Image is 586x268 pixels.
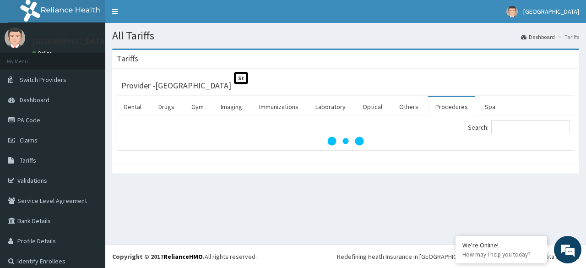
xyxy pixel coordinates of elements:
a: Procedures [428,97,475,116]
span: Switch Providers [20,76,66,84]
img: User Image [5,27,25,48]
a: Online [32,50,54,56]
label: Search: [468,120,570,134]
div: Redefining Heath Insurance in [GEOGRAPHIC_DATA] using Telemedicine and Data Science! [337,252,579,261]
p: How may I help you today? [462,251,540,258]
a: Others [392,97,426,116]
p: [GEOGRAPHIC_DATA] [32,37,108,45]
span: St [234,72,248,84]
a: Laboratory [308,97,353,116]
a: Immunizations [252,97,306,116]
a: Dental [117,97,149,116]
footer: All rights reserved. [105,245,586,268]
span: Claims [20,136,38,144]
a: Drugs [151,97,182,116]
a: Optical [355,97,390,116]
a: Spa [477,97,503,116]
strong: Copyright © 2017 . [112,252,205,261]
a: Gym [184,97,211,116]
a: Dashboard [521,33,555,41]
h1: All Tariffs [112,30,579,42]
span: [GEOGRAPHIC_DATA] [523,7,579,16]
input: Search: [491,120,570,134]
span: Tariffs [20,156,36,164]
svg: audio-loading [327,123,364,159]
a: Imaging [213,97,250,116]
li: Tariffs [556,33,579,41]
img: User Image [506,6,518,17]
div: We're Online! [462,241,540,249]
h3: Tariffs [117,55,138,63]
a: RelianceHMO [163,252,203,261]
span: Dashboard [20,96,49,104]
h3: Provider - [GEOGRAPHIC_DATA] [121,82,231,90]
